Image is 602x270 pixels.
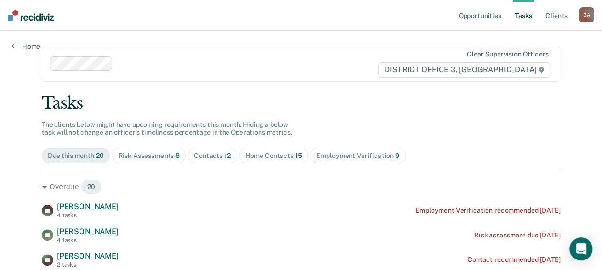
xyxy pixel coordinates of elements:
div: Risk Assessments [118,152,180,160]
div: Employment Verification [316,152,399,160]
div: Employment Verification recommended [DATE] [415,206,560,214]
div: Contacts [194,152,231,160]
span: DISTRICT OFFICE 3, [GEOGRAPHIC_DATA] [378,62,550,78]
div: 4 tasks [57,237,119,244]
span: 20 [81,179,102,194]
div: Overdue 20 [42,179,560,194]
span: 15 [295,152,302,159]
div: B A [579,7,594,22]
a: Home [11,42,40,51]
span: 9 [395,152,399,159]
div: Tasks [42,93,560,113]
span: [PERSON_NAME] [57,202,119,211]
div: Risk assessment due [DATE] [474,231,560,239]
div: Contact recommended [DATE] [467,256,560,264]
div: Open Intercom Messenger [569,237,592,260]
div: 4 tasks [57,212,119,219]
button: BA [579,7,594,22]
span: [PERSON_NAME] [57,227,119,236]
div: Clear supervision officers [467,50,548,58]
span: 8 [175,152,180,159]
span: [PERSON_NAME] [57,251,119,260]
div: 2 tasks [57,261,119,268]
img: Recidiviz [8,10,54,21]
span: 20 [96,152,104,159]
span: 12 [224,152,231,159]
span: The clients below might have upcoming requirements this month. Hiding a below task will not chang... [42,121,292,136]
div: Due this month [48,152,104,160]
div: Home Contacts [245,152,302,160]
